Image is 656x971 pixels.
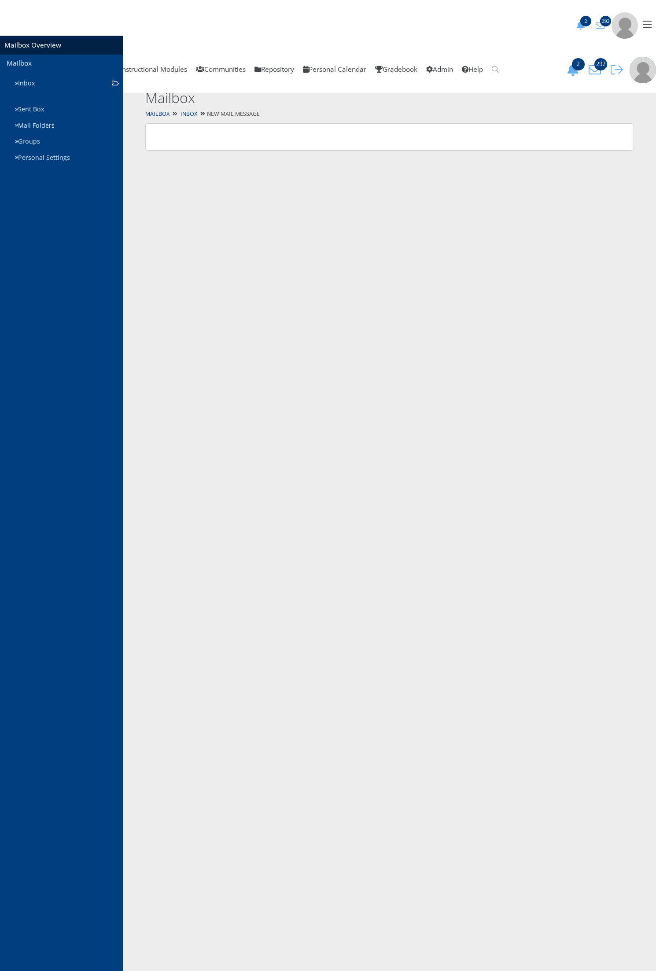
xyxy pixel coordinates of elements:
a: Mailbox Overview [4,41,61,50]
a: Repository [250,47,299,93]
a: Personal Settings [11,149,123,166]
a: Gradebook [371,47,422,93]
a: Communities [192,47,250,93]
div: New Mail Message [123,108,656,121]
a: Help [457,47,487,93]
button: 2 [573,21,592,30]
span: 2 [580,16,591,26]
a: 2 [564,65,586,74]
img: user-profile-default-picture.png [612,12,638,39]
a: Sent Box [11,101,123,118]
a: Mail Folders [11,117,123,133]
button: 292 [592,21,612,30]
span: 292 [594,58,607,70]
span: 292 [600,16,611,26]
span: 2 [572,58,585,70]
a: 292 [586,65,608,74]
a: Admin [422,47,457,93]
img: user-profile-default-picture.png [630,57,656,83]
a: Inbox [181,110,197,118]
a: Groups [11,133,123,150]
button: 2 [564,63,586,76]
h2: Mailbox [145,88,528,108]
a: Mailbox [145,110,170,118]
a: Personal Calendar [299,47,371,93]
button: 292 [586,63,608,76]
a: 292 [592,15,612,29]
a: Instructional Modules [109,47,192,93]
a: Inbox [11,75,123,92]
